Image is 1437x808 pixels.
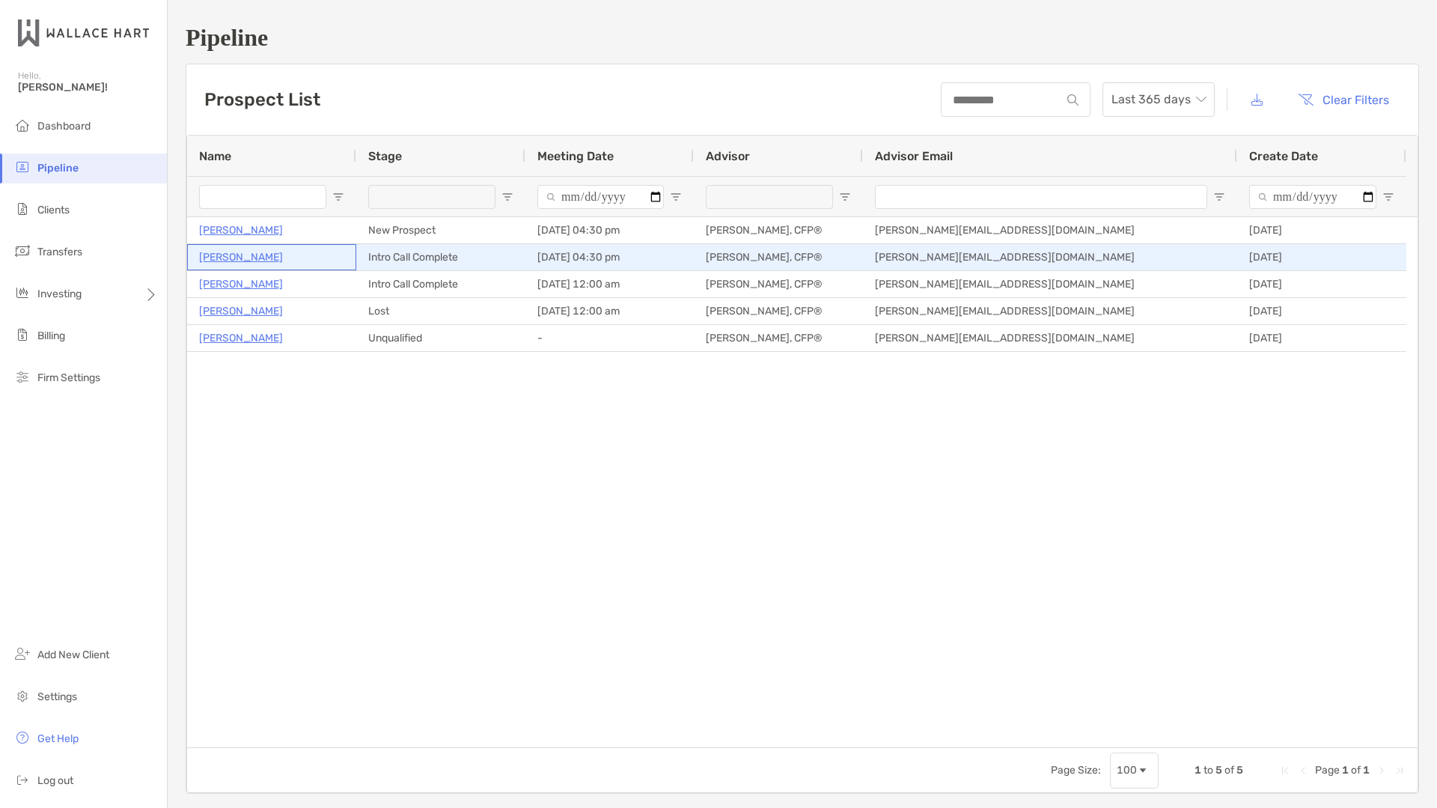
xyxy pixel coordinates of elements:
[356,244,525,270] div: Intro Call Complete
[1215,764,1222,777] span: 5
[37,162,79,174] span: Pipeline
[1237,244,1406,270] div: [DATE]
[1249,185,1376,209] input: Create Date Filter Input
[37,648,109,661] span: Add New Client
[1287,83,1400,116] button: Clear Filters
[356,217,525,243] div: New Prospect
[670,191,682,203] button: Open Filter Menu
[1111,83,1206,116] span: Last 365 days
[356,298,525,324] div: Lost
[863,298,1237,324] div: [PERSON_NAME][EMAIL_ADDRESS][DOMAIN_NAME]
[37,732,79,745] span: Get Help
[1297,765,1309,777] div: Previous Page
[863,325,1237,351] div: [PERSON_NAME][EMAIL_ADDRESS][DOMAIN_NAME]
[525,217,694,243] div: [DATE] 04:30 pm
[1117,764,1137,777] div: 100
[13,200,31,218] img: clients icon
[186,24,1419,52] h1: Pipeline
[839,191,851,203] button: Open Filter Menu
[875,149,953,163] span: Advisor Email
[1279,765,1291,777] div: First Page
[199,275,283,294] a: [PERSON_NAME]
[356,271,525,297] div: Intro Call Complete
[204,89,320,110] h3: Prospect List
[694,217,863,243] div: [PERSON_NAME], CFP®
[863,244,1237,270] div: [PERSON_NAME][EMAIL_ADDRESS][DOMAIN_NAME]
[694,244,863,270] div: [PERSON_NAME], CFP®
[13,645,31,663] img: add_new_client icon
[37,690,77,703] span: Settings
[37,246,82,258] span: Transfers
[199,248,283,267] a: [PERSON_NAME]
[1237,217,1406,243] div: [DATE]
[694,325,863,351] div: [PERSON_NAME], CFP®
[1351,764,1361,777] span: of
[199,149,231,163] span: Name
[1376,765,1388,777] div: Next Page
[1237,325,1406,351] div: [DATE]
[1203,764,1213,777] span: to
[13,687,31,705] img: settings icon
[875,185,1207,209] input: Advisor Email Filter Input
[199,185,326,209] input: Name Filter Input
[13,158,31,176] img: pipeline icon
[1195,764,1201,777] span: 1
[1237,298,1406,324] div: [DATE]
[18,81,158,94] span: [PERSON_NAME]!
[863,271,1237,297] div: [PERSON_NAME][EMAIL_ADDRESS][DOMAIN_NAME]
[368,149,402,163] span: Stage
[13,284,31,302] img: investing icon
[37,288,82,300] span: Investing
[1363,764,1370,777] span: 1
[1051,764,1101,777] div: Page Size:
[199,302,283,321] a: [PERSON_NAME]
[18,6,149,60] img: Zoe Logo
[1236,764,1243,777] span: 5
[332,191,344,203] button: Open Filter Menu
[13,326,31,344] img: billing icon
[37,204,70,216] span: Clients
[1110,753,1159,789] div: Page Size
[13,116,31,134] img: dashboard icon
[525,271,694,297] div: [DATE] 12:00 am
[694,271,863,297] div: [PERSON_NAME], CFP®
[537,185,664,209] input: Meeting Date Filter Input
[13,368,31,386] img: firm-settings icon
[356,325,525,351] div: Unqualified
[1342,764,1349,777] span: 1
[706,149,750,163] span: Advisor
[37,774,73,787] span: Log out
[1067,94,1078,106] img: input icon
[1249,149,1318,163] span: Create Date
[199,329,283,347] a: [PERSON_NAME]
[525,244,694,270] div: [DATE] 04:30 pm
[1382,191,1394,203] button: Open Filter Menu
[1237,271,1406,297] div: [DATE]
[37,329,65,342] span: Billing
[13,771,31,789] img: logout icon
[1213,191,1225,203] button: Open Filter Menu
[694,298,863,324] div: [PERSON_NAME], CFP®
[1224,764,1234,777] span: of
[537,149,614,163] span: Meeting Date
[525,298,694,324] div: [DATE] 12:00 am
[37,371,100,384] span: Firm Settings
[37,120,91,133] span: Dashboard
[13,242,31,260] img: transfers icon
[13,729,31,747] img: get-help icon
[501,191,513,203] button: Open Filter Menu
[525,325,694,351] div: -
[199,221,283,240] a: [PERSON_NAME]
[1394,765,1406,777] div: Last Page
[863,217,1237,243] div: [PERSON_NAME][EMAIL_ADDRESS][DOMAIN_NAME]
[1315,764,1340,777] span: Page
